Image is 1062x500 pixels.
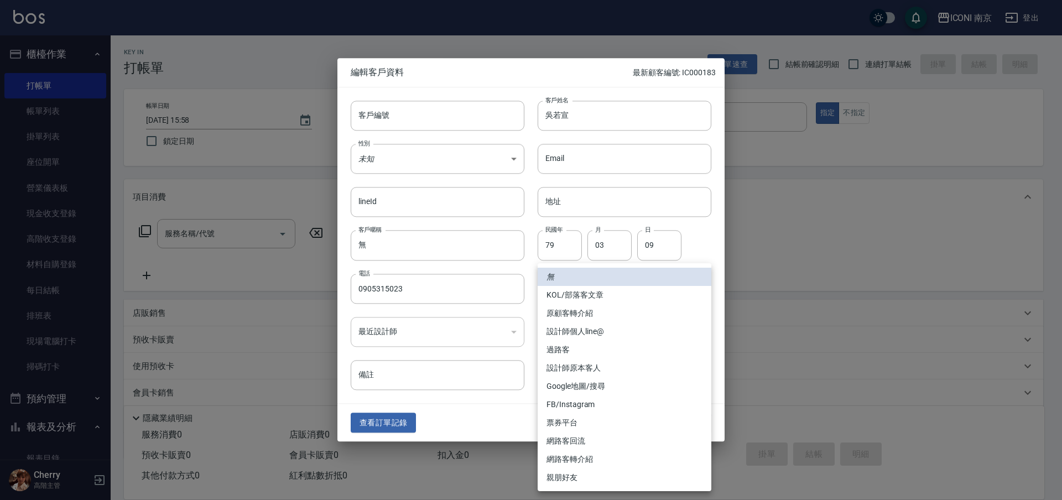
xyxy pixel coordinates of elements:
[538,432,711,450] li: 網路客回流
[538,395,711,414] li: FB/Instagram
[546,271,554,283] em: 無
[538,377,711,395] li: Google地圖/搜尋
[538,304,711,322] li: 原顧客轉介紹
[538,468,711,487] li: 親朋好友
[538,286,711,304] li: KOL/部落客文章
[538,341,711,359] li: 過路客
[538,450,711,468] li: 網路客轉介紹
[538,414,711,432] li: 票券平台
[538,359,711,377] li: 設計師原本客人
[538,322,711,341] li: 設計師個人line@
